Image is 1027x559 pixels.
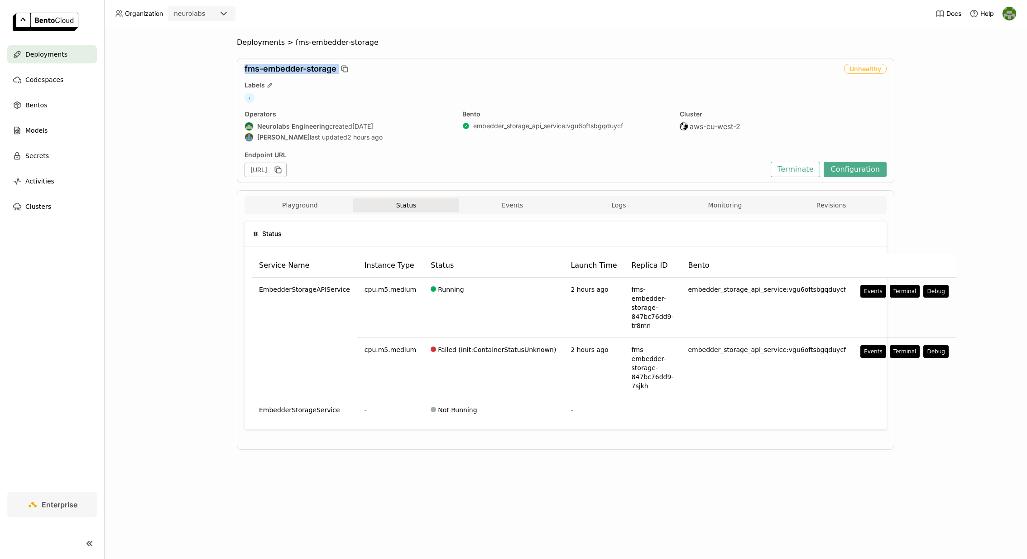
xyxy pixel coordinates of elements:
a: Activities [7,172,97,190]
td: Failed (Init:ContainerStatusUnknown) [423,338,563,398]
a: Models [7,121,97,140]
td: embedder_storage_api_service:vgu6oftsbgqduycf [681,338,853,398]
td: fms-embedder-storage-847bc76dd9-tr8mn [624,278,681,338]
button: Debug [923,285,948,298]
div: Cluster [680,110,887,118]
strong: [PERSON_NAME] [257,133,310,141]
button: Status [353,198,460,212]
span: Secrets [25,150,49,161]
button: Events [860,285,886,298]
span: 2 hours ago [571,286,608,293]
td: cpu.m5.medium [357,338,423,398]
td: embedder_storage_api_service:vgu6oftsbgqduycf [681,278,853,338]
span: 2 hours ago [347,133,383,141]
img: Neurolabs Engineering [245,122,253,130]
span: 2 hours ago [571,346,608,353]
span: Models [25,125,48,136]
span: Logs [611,201,626,209]
div: last updated [245,133,451,142]
td: - [357,398,423,422]
span: Codespaces [25,74,63,85]
span: Organization [125,10,163,18]
button: Terminal [890,285,920,298]
div: created [245,122,451,131]
a: Enterprise [7,492,97,517]
div: Events [864,288,883,295]
th: Instance Type [357,254,423,278]
button: Terminal [890,345,920,358]
span: aws-eu-west-2 [690,122,740,131]
div: Operators [245,110,451,118]
button: Revisions [778,198,884,212]
td: Running [423,278,563,338]
img: Flaviu Sămărghițan [245,133,253,141]
div: Endpoint URL [245,151,766,159]
th: Bento [681,254,853,278]
div: Labels [245,81,887,89]
div: [URL] [245,163,287,177]
td: cpu.m5.medium [357,278,423,338]
span: Deployments [237,38,285,47]
span: Enterprise [42,500,77,509]
th: Service Name [252,254,357,278]
button: Events [459,198,566,212]
span: Docs [946,10,961,18]
button: Events [860,345,886,358]
span: EmbedderStorageAPIService [259,285,350,294]
span: Bentos [25,100,47,111]
div: Events [864,348,883,355]
a: Clusters [7,198,97,216]
div: Help [969,9,994,18]
span: fms-embedder-storage [296,38,379,47]
span: Activities [25,176,54,187]
a: embedder_storage_api_service:vgu6oftsbgqduycf [473,122,623,130]
button: Monitoring [672,198,778,212]
span: > [285,38,296,47]
button: Debug [923,345,948,358]
a: Bentos [7,96,97,114]
button: Playground [247,198,353,212]
th: Replica ID [624,254,681,278]
div: neurolabs [174,9,205,18]
th: Status [423,254,563,278]
a: Deployments [7,45,97,63]
span: fms-embedder-storage [245,64,336,74]
button: Terminate [771,162,820,177]
span: - [571,406,573,414]
a: Docs [936,9,961,18]
span: Clusters [25,201,51,212]
span: + [245,93,254,103]
div: Bento [462,110,669,118]
span: [DATE] [352,122,373,130]
td: Not Running [423,398,563,422]
img: Toby Thomas [1003,7,1016,20]
span: Deployments [25,49,67,60]
span: Help [980,10,994,18]
strong: Neurolabs Engineering [257,122,329,130]
th: Launch Time [563,254,624,278]
nav: Breadcrumbs navigation [237,38,894,47]
span: Status [262,229,282,239]
span: EmbedderStorageService [259,405,340,414]
a: Codespaces [7,71,97,89]
img: logo [13,13,78,31]
div: Unhealthy [844,64,887,74]
button: Configuration [824,162,887,177]
a: Secrets [7,147,97,165]
input: Selected neurolabs. [206,10,207,19]
td: fms-embedder-storage-847bc76dd9-7sjkh [624,338,681,398]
